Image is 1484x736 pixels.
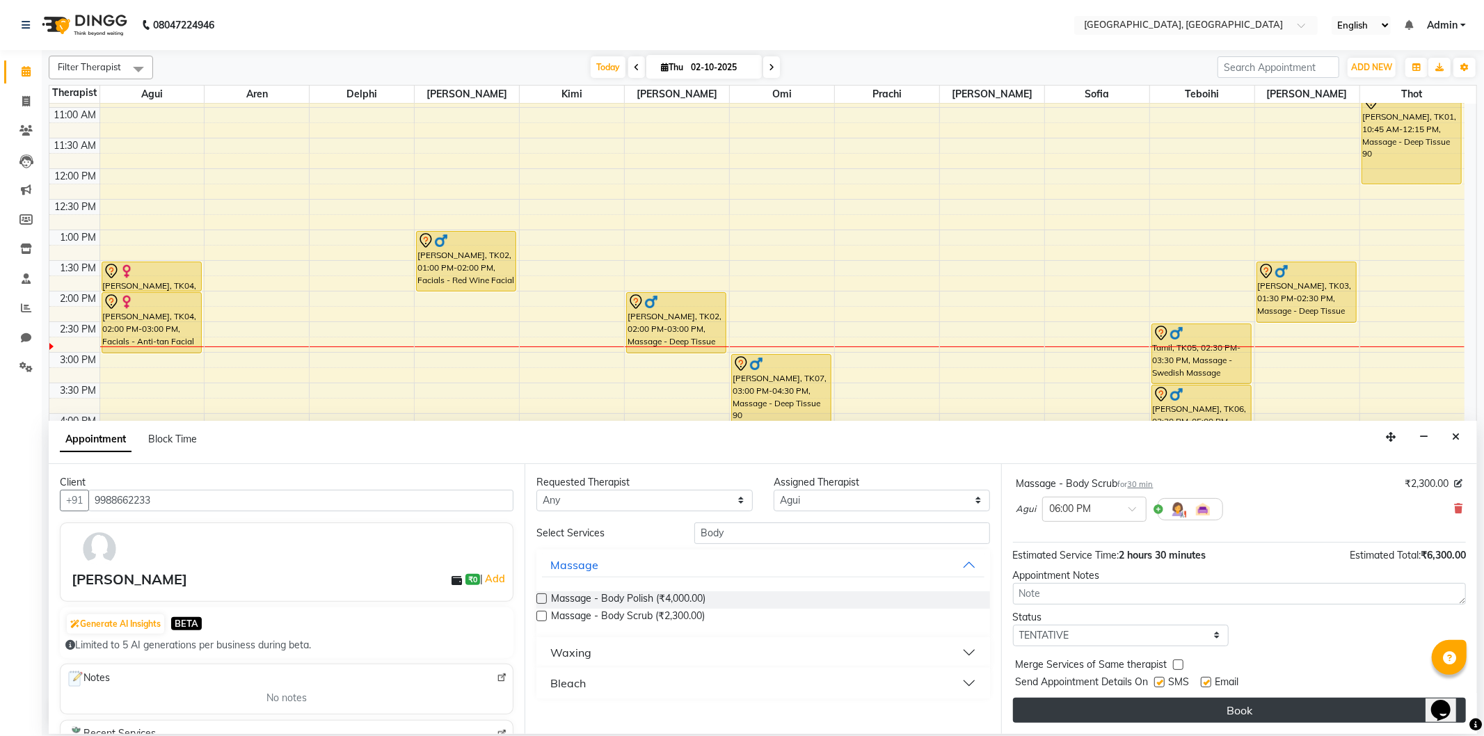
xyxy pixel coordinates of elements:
span: Admin [1427,18,1458,33]
div: 12:00 PM [52,169,99,184]
input: 2025-10-02 [687,57,756,78]
div: Waxing [550,644,591,661]
span: Thot [1360,86,1465,103]
button: Close [1446,426,1466,448]
span: Estimated Total: [1350,549,1421,561]
span: Massage - Body Scrub (₹2,300.00) [551,609,705,626]
div: 3:30 PM [58,383,99,398]
div: 1:00 PM [58,230,99,245]
span: Send Appointment Details On [1016,675,1149,692]
span: BETA [171,617,202,630]
button: +91 [60,490,89,511]
span: Today [591,56,625,78]
div: [PERSON_NAME], TK07, 03:00 PM-04:30 PM, Massage - Deep Tissue 90 [732,355,831,445]
div: [PERSON_NAME], TK04, 02:00 PM-03:00 PM, Facials - Anti-tan Facial [102,293,201,353]
div: Bleach [550,675,586,691]
button: Massage [542,552,984,577]
div: Assigned Therapist [774,475,990,490]
div: [PERSON_NAME], TK02, 02:00 PM-03:00 PM, Massage - Deep Tissue [627,293,726,353]
span: Omi [730,86,834,103]
div: [PERSON_NAME], TK04, 01:30 PM-02:00 PM, Waxing-Waxing Full Legs [DEMOGRAPHIC_DATA] reguler [102,262,201,291]
input: Search Appointment [1218,56,1339,78]
span: | [480,570,507,587]
b: 08047224946 [153,6,214,45]
div: Select Services [526,526,684,541]
div: 2:30 PM [58,322,99,337]
div: [PERSON_NAME] [72,569,187,590]
div: [PERSON_NAME], TK02, 01:00 PM-02:00 PM, Facials - Red Wine Facial [417,232,516,291]
span: Teboihi [1150,86,1254,103]
span: Agui [1016,502,1037,516]
button: Bleach [542,671,984,696]
button: Book [1013,698,1466,723]
div: Massage [550,557,598,573]
div: Therapist [49,86,99,100]
span: Aren [205,86,309,103]
span: ₹2,300.00 [1405,477,1449,491]
small: for [1118,479,1154,489]
img: Hairdresser.png [1170,501,1186,518]
span: Prachi [835,86,939,103]
span: Delphi [310,86,414,103]
iframe: chat widget [1426,680,1470,722]
span: [PERSON_NAME] [415,86,519,103]
span: Agui [100,86,205,103]
input: Search by Name/Mobile/Email/Code [88,490,513,511]
button: Generate AI Insights [67,614,164,634]
span: [PERSON_NAME] [625,86,729,103]
div: [PERSON_NAME], TK01, 10:45 AM-12:15 PM, Massage - Deep Tissue 90 [1362,93,1462,184]
span: Sofia [1045,86,1149,103]
div: Massage - Body Scrub [1016,477,1154,491]
div: [PERSON_NAME], TK06, 03:30 PM-05:00 PM, Massage - Balinese 90 [1152,385,1251,476]
div: Status [1013,610,1229,625]
div: Tamil, TK05, 02:30 PM-03:30 PM, Massage - Swedish Massage [1152,324,1251,383]
span: Thu [657,62,687,72]
span: Block Time [148,433,197,445]
button: ADD NEW [1348,58,1396,77]
a: Add [483,570,507,587]
img: avatar [79,529,120,569]
button: Waxing [542,640,984,665]
div: Client [60,475,513,490]
span: 30 min [1128,479,1154,489]
input: Search by service name [694,522,989,544]
span: Merge Services of Same therapist [1016,657,1167,675]
div: Appointment Notes [1013,568,1466,583]
span: Filter Therapist [58,61,121,72]
span: 2 hours 30 minutes [1119,549,1206,561]
i: Edit price [1454,479,1462,488]
div: [PERSON_NAME], TK03, 01:30 PM-02:30 PM, Massage - Deep Tissue [1257,262,1356,322]
img: logo [35,6,131,45]
span: Estimated Service Time: [1013,549,1119,561]
div: Limited to 5 AI generations per business during beta. [65,638,508,653]
div: 4:00 PM [58,414,99,429]
div: 11:00 AM [51,108,99,122]
span: ADD NEW [1351,62,1392,72]
span: [PERSON_NAME] [940,86,1044,103]
div: 2:00 PM [58,291,99,306]
span: ₹0 [465,574,480,585]
span: Kimi [520,86,624,103]
div: 3:00 PM [58,353,99,367]
span: Appointment [60,427,131,452]
span: No notes [266,691,307,705]
span: Notes [66,670,110,688]
img: Interior.png [1195,501,1211,518]
span: Email [1215,675,1239,692]
span: [PERSON_NAME] [1255,86,1359,103]
div: Requested Therapist [536,475,753,490]
div: 12:30 PM [52,200,99,214]
span: Massage - Body Polish (₹4,000.00) [551,591,705,609]
div: 1:30 PM [58,261,99,275]
div: 11:30 AM [51,138,99,153]
span: ₹6,300.00 [1421,549,1466,561]
span: SMS [1169,675,1190,692]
